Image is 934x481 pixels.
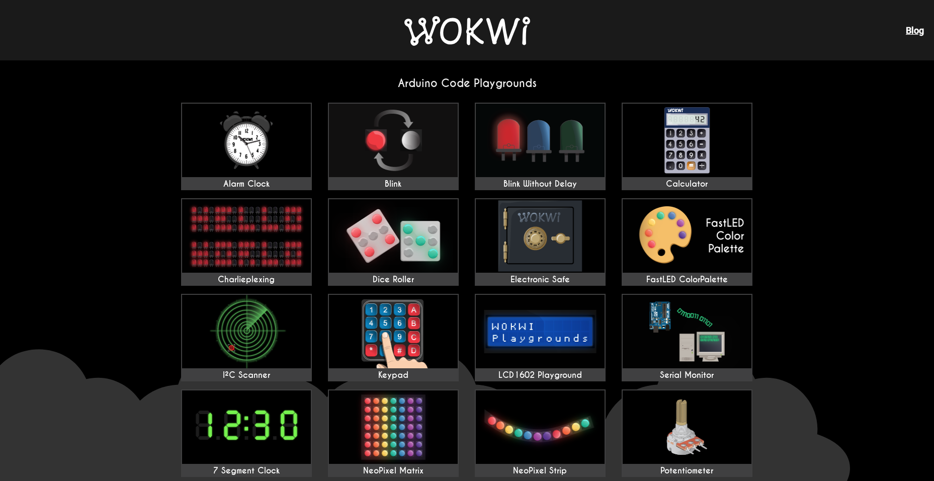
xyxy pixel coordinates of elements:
img: NeoPixel Strip [476,390,605,464]
div: Alarm Clock [182,179,311,189]
img: 7 Segment Clock [182,390,311,464]
img: Charlieplexing [182,199,311,273]
div: LCD1602 Playground [476,370,605,380]
div: Electronic Safe [476,275,605,285]
a: Alarm Clock [181,103,312,190]
img: Potentiometer [623,390,751,464]
a: Calculator [622,103,752,190]
a: Charlieplexing [181,198,312,286]
div: Dice Roller [329,275,458,285]
div: Calculator [623,179,751,189]
div: Blink [329,179,458,189]
img: I²C Scanner [182,295,311,368]
a: NeoPixel Strip [475,389,606,477]
a: Blog [906,25,924,36]
a: Potentiometer [622,389,752,477]
div: 7 Segment Clock [182,466,311,476]
div: Potentiometer [623,466,751,476]
a: FastLED ColorPalette [622,198,752,286]
div: FastLED ColorPalette [623,275,751,285]
div: Serial Monitor [623,370,751,380]
a: Serial Monitor [622,294,752,381]
a: I²C Scanner [181,294,312,381]
div: I²C Scanner [182,370,311,380]
a: Blink [328,103,459,190]
a: Keypad [328,294,459,381]
img: Dice Roller [329,199,458,273]
div: NeoPixel Strip [476,466,605,476]
a: LCD1602 Playground [475,294,606,381]
img: Blink [329,104,458,177]
img: Wokwi [404,16,530,46]
img: FastLED ColorPalette [623,199,751,273]
img: Serial Monitor [623,295,751,368]
a: 7 Segment Clock [181,389,312,477]
img: Electronic Safe [476,199,605,273]
img: Calculator [623,104,751,177]
div: NeoPixel Matrix [329,466,458,476]
div: Blink Without Delay [476,179,605,189]
a: Dice Roller [328,198,459,286]
img: Blink Without Delay [476,104,605,177]
img: Alarm Clock [182,104,311,177]
img: NeoPixel Matrix [329,390,458,464]
a: Electronic Safe [475,198,606,286]
a: Blink Without Delay [475,103,606,190]
h2: Arduino Code Playgrounds [173,76,761,90]
a: NeoPixel Matrix [328,389,459,477]
img: Keypad [329,295,458,368]
img: LCD1602 Playground [476,295,605,368]
div: Charlieplexing [182,275,311,285]
div: Keypad [329,370,458,380]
